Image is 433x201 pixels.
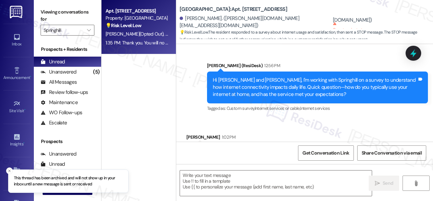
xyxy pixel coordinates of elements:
[41,89,88,96] div: Review follow-ups
[213,77,417,98] div: Hi [PERSON_NAME] and [PERSON_NAME], I'm working with Springhill on a survey to understand how int...
[180,15,331,29] div: [PERSON_NAME]. ([PERSON_NAME][DOMAIN_NAME][EMAIL_ADDRESS][DOMAIN_NAME])
[10,6,24,18] img: ResiDesk Logo
[106,15,168,22] div: Property: [GEOGRAPHIC_DATA]
[255,105,300,111] span: Internet services or cable ,
[3,164,30,183] a: Buildings
[333,9,428,24] div: [PERSON_NAME]. ([EMAIL_ADDRESS][DOMAIN_NAME])
[375,181,380,186] i: 
[106,22,141,28] strong: 💡 Risk Level: Low
[41,150,76,158] div: Unanswered
[34,46,101,53] div: Prospects + Residents
[41,58,65,65] div: Unread
[3,98,30,116] a: Site Visit •
[91,67,101,77] div: (5)
[44,25,84,36] input: All communities
[362,149,422,157] span: Share Conversation via email
[186,134,296,143] div: [PERSON_NAME]
[106,31,165,37] span: [PERSON_NAME] (Opted Out)
[369,176,399,191] button: Send
[333,22,378,32] sup: Cannot receive text messages
[41,99,78,106] div: Maintenance
[302,149,349,157] span: Get Conversation Link
[180,29,433,43] span: : The resident responded to a survey about internet usage and satisfaction, then sent a STOP mess...
[207,62,428,72] div: [PERSON_NAME] (ResiDesk)
[357,145,426,161] button: Share Conversation via email
[220,134,235,141] div: 1:02 PM
[207,103,428,113] div: Tagged as:
[30,74,31,79] span: •
[298,145,354,161] button: Get Conversation Link
[41,79,77,86] div: All Messages
[14,175,123,187] p: This thread has been archived and will not show up in your inbox until a new message is sent or r...
[41,119,67,126] div: Escalate
[3,31,30,49] a: Inbox
[383,180,393,187] span: Send
[41,68,76,76] div: Unanswered
[413,181,418,186] i: 
[3,131,30,149] a: Insights •
[106,40,425,46] div: 1:35 PM: Thank you. You will no longer receive texts from this thread. Please reply with 'UNSTOP'...
[41,7,94,25] label: Viewing conversations for
[41,161,65,168] div: Unread
[180,29,208,35] strong: 💡 Risk Level: Low
[227,105,255,111] span: Custom survey ,
[23,141,24,145] span: •
[41,109,82,116] div: WO Follow-ups
[24,107,25,112] span: •
[263,62,280,69] div: 12:56 PM
[87,27,91,33] i: 
[106,7,168,15] div: Apt. [STREET_ADDRESS]
[300,105,330,111] span: Internet services
[180,6,287,13] b: [GEOGRAPHIC_DATA]: Apt. [STREET_ADDRESS]
[6,167,13,174] button: Close toast
[34,138,101,145] div: Prospects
